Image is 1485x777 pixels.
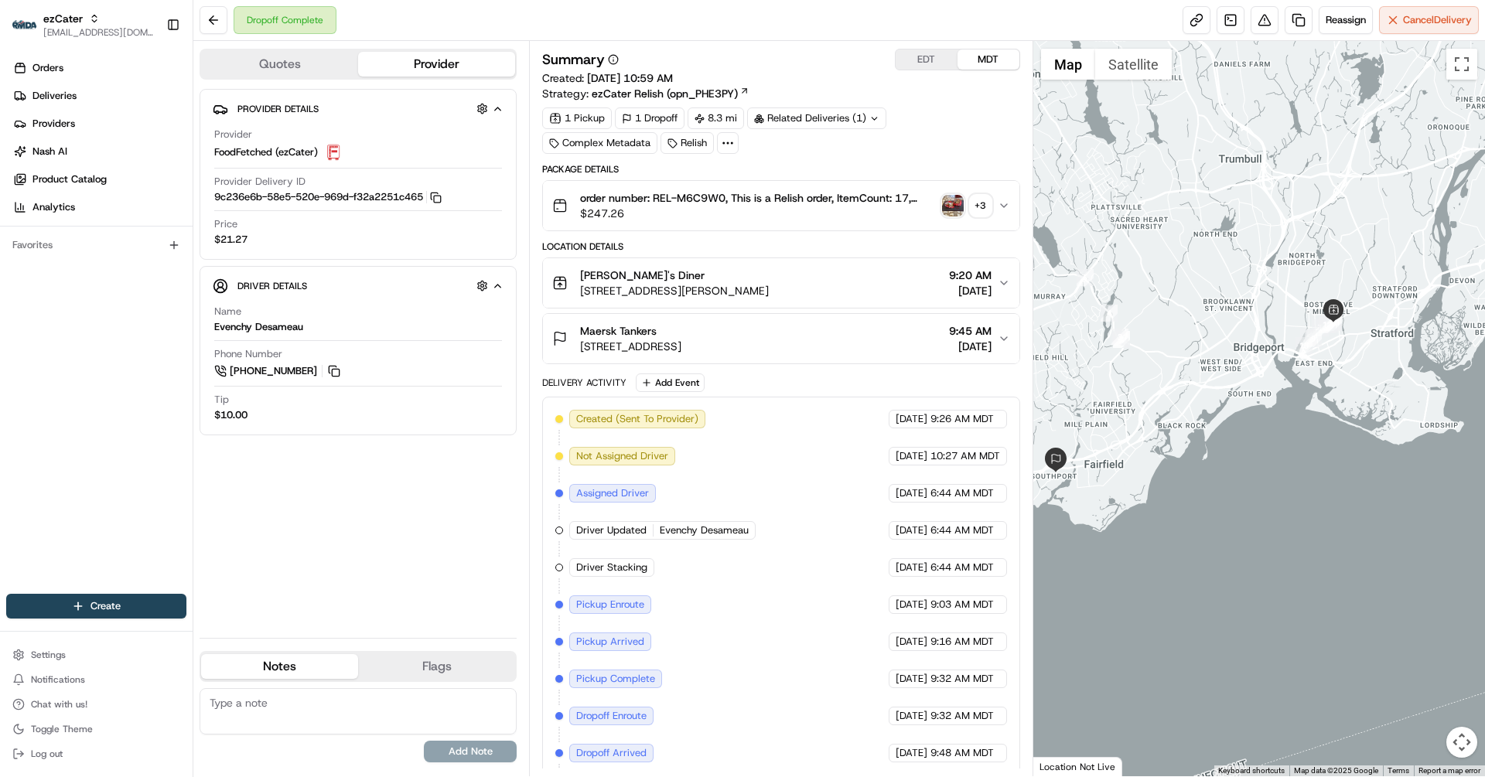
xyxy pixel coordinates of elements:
[6,83,193,108] a: Deliveries
[6,594,186,619] button: Create
[580,283,769,298] span: [STREET_ADDRESS][PERSON_NAME]
[661,132,714,154] div: Relish
[958,49,1019,70] button: MDT
[1321,315,1338,332] div: 10
[15,15,46,46] img: Nash
[6,743,186,765] button: Log out
[542,240,1019,253] div: Location Details
[6,6,160,43] button: ezCaterezCater[EMAIL_ADDRESS][DOMAIN_NAME]
[576,561,647,574] span: Driver Stacking
[1326,13,1366,27] span: Reassign
[1300,329,1317,346] div: 6
[543,181,1019,230] button: order number: REL-M6C9W0, This is a Relish order, ItemCount: 17, itemDescriptions: 1 Two Eggs Pla...
[6,56,193,80] a: Orders
[48,281,125,293] span: [PERSON_NAME]
[1095,49,1172,80] button: Show satellite imagery
[930,523,994,537] span: 6:44 AM MDT
[1218,765,1285,776] button: Keyboard shortcuts
[1294,766,1378,775] span: Map data ©2025 Google
[214,128,252,141] span: Provider
[1077,269,1094,286] div: 5
[12,20,37,30] img: ezCater
[930,672,994,686] span: 9:32 AM MDT
[580,206,935,221] span: $247.26
[32,89,77,103] span: Deliveries
[70,162,213,175] div: We're available if you need us!
[214,217,237,231] span: Price
[1418,766,1480,775] a: Report a map error
[576,672,655,686] span: Pickup Complete
[131,346,143,359] div: 💻
[576,523,647,537] span: Driver Updated
[109,382,187,394] a: Powered byPylon
[213,96,504,121] button: Provider Details
[576,709,647,723] span: Dropoff Enroute
[31,698,87,711] span: Chat with us!
[580,323,657,339] span: Maersk Tankers
[6,167,193,192] a: Product Catalog
[576,449,668,463] span: Not Assigned Driver
[896,746,927,760] span: [DATE]
[263,152,282,170] button: Start new chat
[896,635,927,649] span: [DATE]
[214,320,303,334] div: Evenchy Desameau
[1379,6,1479,34] button: CancelDelivery
[32,200,75,214] span: Analytics
[240,197,282,216] button: See all
[40,99,255,115] input: Clear
[660,523,749,537] span: Evenchy Desameau
[580,339,681,354] span: [STREET_ADDRESS]
[15,346,28,359] div: 📗
[576,635,644,649] span: Pickup Arrived
[896,412,927,426] span: [DATE]
[542,86,749,101] div: Strategy:
[90,599,121,613] span: Create
[32,172,107,186] span: Product Catalog
[1111,329,1128,346] div: 3
[688,107,744,129] div: 8.3 mi
[128,281,134,293] span: •
[636,373,705,392] button: Add Event
[31,649,66,661] span: Settings
[43,11,83,26] button: ezCater
[930,561,994,574] span: 6:44 AM MDT
[9,339,125,366] a: 📗Knowledge Base
[930,746,994,760] span: 9:48 AM MDT
[31,345,118,360] span: Knowledge Base
[896,672,927,686] span: [DATE]
[358,52,515,77] button: Provider
[146,345,248,360] span: API Documentation
[6,139,193,164] a: Nash AI
[949,268,992,283] span: 9:20 AM
[592,86,738,101] span: ezCater Relish (opn_PHE3PY)
[128,239,134,251] span: •
[6,669,186,690] button: Notifications
[31,673,85,686] span: Notifications
[1319,316,1336,333] div: 12
[214,305,241,319] span: Name
[237,280,307,292] span: Driver Details
[6,694,186,715] button: Chat with us!
[896,561,927,574] span: [DATE]
[1403,13,1472,27] span: Cancel Delivery
[930,486,994,500] span: 6:44 AM MDT
[32,147,60,175] img: 9188753566659_6852d8bf1fb38e338040_72.png
[1033,757,1122,776] div: Location Not Live
[1037,756,1088,776] a: Open this area in Google Maps (opens a new window)
[592,86,749,101] a: ezCater Relish (opn_PHE3PY)
[543,258,1019,308] button: [PERSON_NAME]'s Diner[STREET_ADDRESS][PERSON_NAME]9:20 AM[DATE]
[580,268,705,283] span: [PERSON_NAME]'s Diner
[930,635,994,649] span: 9:16 AM MDT
[576,746,647,760] span: Dropoff Arrived
[43,26,154,39] button: [EMAIL_ADDRESS][DOMAIN_NAME]
[580,190,935,206] span: order number: REL-M6C9W0, This is a Relish order, ItemCount: 17, itemDescriptions: 1 Two Eggs Pla...
[576,598,644,612] span: Pickup Enroute
[1041,49,1095,80] button: Show street map
[949,323,992,339] span: 9:45 AM
[70,147,254,162] div: Start new chat
[949,283,992,298] span: [DATE]
[942,195,992,216] button: photo_proof_of_pickup image+3
[1305,330,1322,347] div: 9
[214,233,247,247] span: $21.27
